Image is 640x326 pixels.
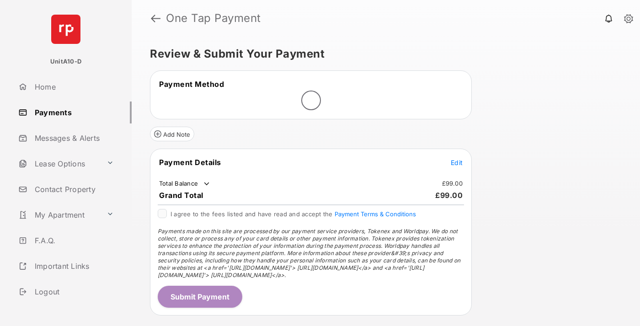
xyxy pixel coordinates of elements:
span: £99.00 [435,191,463,200]
a: Payments [15,102,132,123]
span: Grand Total [159,191,203,200]
a: F.A.Q. [15,230,132,251]
a: Messages & Alerts [15,127,132,149]
span: Payment Details [159,158,221,167]
td: £99.00 [442,179,464,187]
button: Submit Payment [158,286,242,308]
span: Payments made on this site are processed by our payment service providers, Tokenex and Worldpay. ... [158,228,460,278]
a: Logout [15,281,132,303]
h5: Review & Submit Your Payment [150,48,614,59]
span: Payment Method [159,80,224,89]
button: Add Note [150,127,194,141]
a: Lease Options [15,153,103,175]
span: Edit [451,159,463,166]
strong: One Tap Payment [166,13,261,24]
button: Edit [451,158,463,167]
td: Total Balance [159,179,211,188]
span: I agree to the fees listed and have read and accept the [171,210,416,218]
button: I agree to the fees listed and have read and accept the [335,210,416,218]
a: My Apartment [15,204,103,226]
a: Contact Property [15,178,132,200]
a: Important Links [15,255,117,277]
a: Home [15,76,132,98]
p: UnitA10-D [50,57,81,66]
img: svg+xml;base64,PHN2ZyB4bWxucz0iaHR0cDovL3d3dy53My5vcmcvMjAwMC9zdmciIHdpZHRoPSI2NCIgaGVpZ2h0PSI2NC... [51,15,80,44]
